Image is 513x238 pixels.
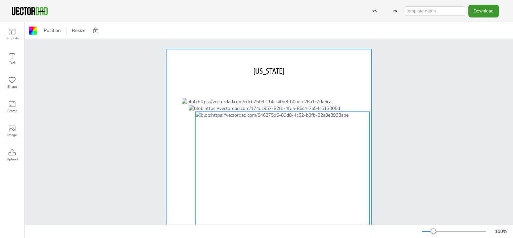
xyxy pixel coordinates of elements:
span: Upload [7,157,18,162]
span: Position [42,27,62,34]
span: Template [5,36,19,41]
span: Text [9,60,15,65]
span: Shape [7,84,17,89]
span: Frame [7,108,17,114]
span: [US_STATE] [253,67,284,75]
input: template name [405,6,465,16]
button: Resize [69,25,88,36]
div: 100 % [493,228,509,235]
span: Image [7,132,17,138]
button: Download [468,5,499,17]
img: VectorDad-1.png [11,6,49,16]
